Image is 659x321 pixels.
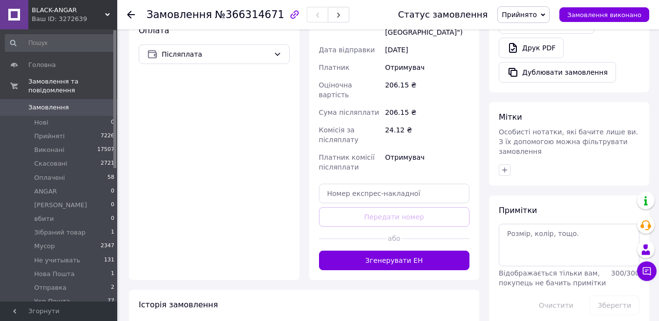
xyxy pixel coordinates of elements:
span: 0 [111,201,114,210]
span: 2721 [101,159,114,168]
span: 1 [111,270,114,278]
span: Оплата [139,26,169,35]
div: 206.15 ₴ [383,104,471,121]
span: ANGAR [34,187,57,196]
span: 0 [111,214,114,223]
a: Друк PDF [499,38,564,58]
span: Оплачені [34,173,65,182]
span: Платник комісії післяплати [319,153,375,171]
button: Замовлення виконано [559,7,649,22]
span: 1 [111,228,114,237]
span: Сума післяплати [319,108,380,116]
div: 24.12 ₴ [383,121,471,149]
span: Прийняті [34,132,64,141]
span: Зібраний товар [34,228,85,237]
span: Післяплата [162,49,270,60]
span: 58 [107,173,114,182]
input: Номер експрес-накладної [319,184,470,203]
span: Виконані [34,146,64,154]
div: Повернутися назад [127,10,135,20]
span: Примітки [499,206,537,215]
span: 17507 [97,146,114,154]
span: Нова Пошта [34,270,75,278]
span: Замовлення [147,9,212,21]
span: 0 [111,187,114,196]
span: №366314671 [215,9,284,21]
span: Укр Пошта [34,297,70,306]
span: Не учитывать [34,256,80,265]
div: [DATE] [383,41,471,59]
button: Згенерувати ЕН [319,251,470,270]
span: Скасовані [34,159,67,168]
span: або [386,234,402,243]
span: Замовлення та повідомлення [28,77,117,95]
span: 2 [111,283,114,292]
span: 7226 [101,132,114,141]
input: Пошук [5,34,115,52]
span: 131 [104,256,114,265]
div: 206.15 ₴ [383,76,471,104]
span: Мусор [34,242,55,251]
span: вбити [34,214,54,223]
span: Оціночна вартість [319,81,352,99]
span: Платник [319,64,350,71]
span: Головна [28,61,56,69]
div: Отримувач [383,59,471,76]
span: [PERSON_NAME] [34,201,87,210]
button: Чат з покупцем [637,261,657,281]
div: Отримувач [383,149,471,176]
span: Мітки [499,112,522,122]
span: Прийнято [502,11,537,19]
div: Ваш ID: 3272639 [32,15,117,23]
span: BLACK-ANGAR [32,6,105,15]
span: 300 / 300 [611,269,639,277]
span: Відображається тільки вам, покупець не бачить примітки [499,269,606,287]
span: Отправка [34,283,66,292]
span: 77 [107,297,114,306]
span: Нові [34,118,48,127]
span: Історія замовлення [139,300,218,309]
span: Комісія за післяплату [319,126,359,144]
span: 2347 [101,242,114,251]
span: Замовлення виконано [567,11,641,19]
button: Дублювати замовлення [499,62,616,83]
span: 0 [111,118,114,127]
span: Замовлення [28,103,69,112]
span: Дата відправки [319,46,375,54]
div: Статус замовлення [398,10,488,20]
span: Особисті нотатки, які бачите лише ви. З їх допомогою можна фільтрувати замовлення [499,128,638,155]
